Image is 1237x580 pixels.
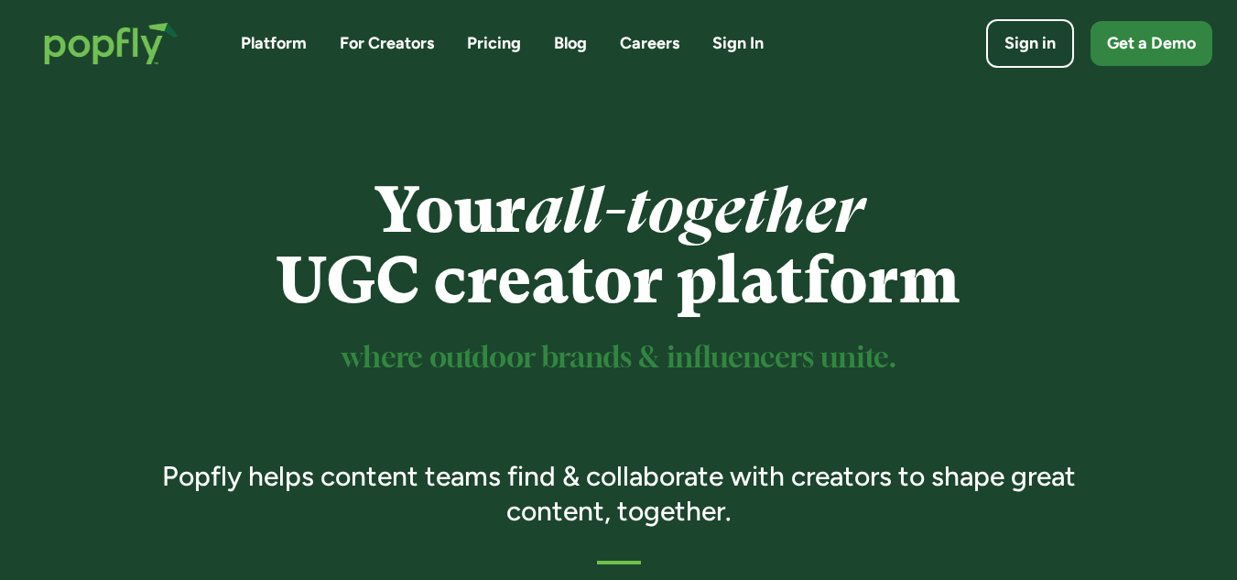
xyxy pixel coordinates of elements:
[1004,32,1056,55] div: Sign in
[467,32,521,55] a: Pricing
[986,19,1074,68] a: Sign in
[340,32,434,55] a: For Creators
[712,32,764,55] a: Sign In
[620,32,679,55] a: Careers
[554,32,587,55] a: Blog
[1091,21,1212,66] a: Get a Demo
[26,4,197,83] a: home
[241,32,307,55] a: Platform
[136,459,1101,528] h3: Popfly helps content teams find & collaborate with creators to shape great content, together.
[1107,32,1196,55] div: Get a Demo
[136,175,1101,316] h1: Your UGC creator platform
[526,173,863,247] em: all-together
[342,345,896,373] sup: where outdoor brands & influencers unite.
